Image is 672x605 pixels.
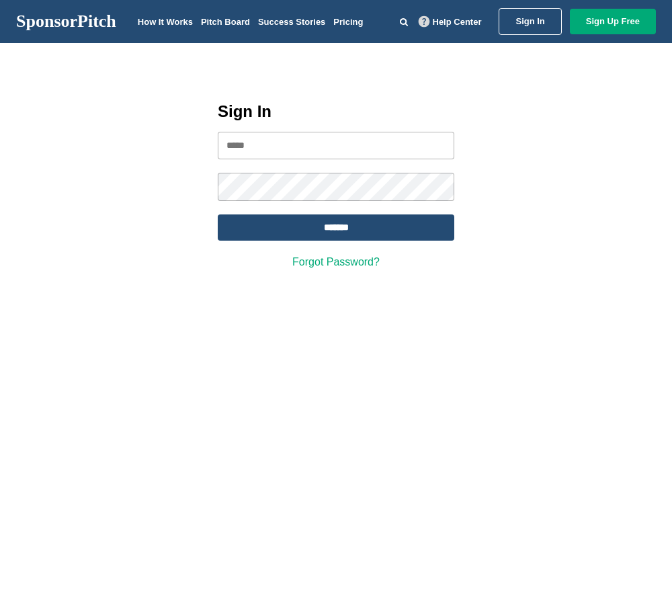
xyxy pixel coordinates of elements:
a: Help Center [416,14,485,30]
a: SponsorPitch [16,13,116,30]
a: Pricing [333,17,363,27]
a: Forgot Password? [292,256,380,268]
a: Success Stories [258,17,325,27]
a: Pitch Board [201,17,250,27]
a: Sign Up Free [570,9,656,34]
a: Sign In [499,8,561,35]
h1: Sign In [218,99,454,124]
a: How It Works [138,17,193,27]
